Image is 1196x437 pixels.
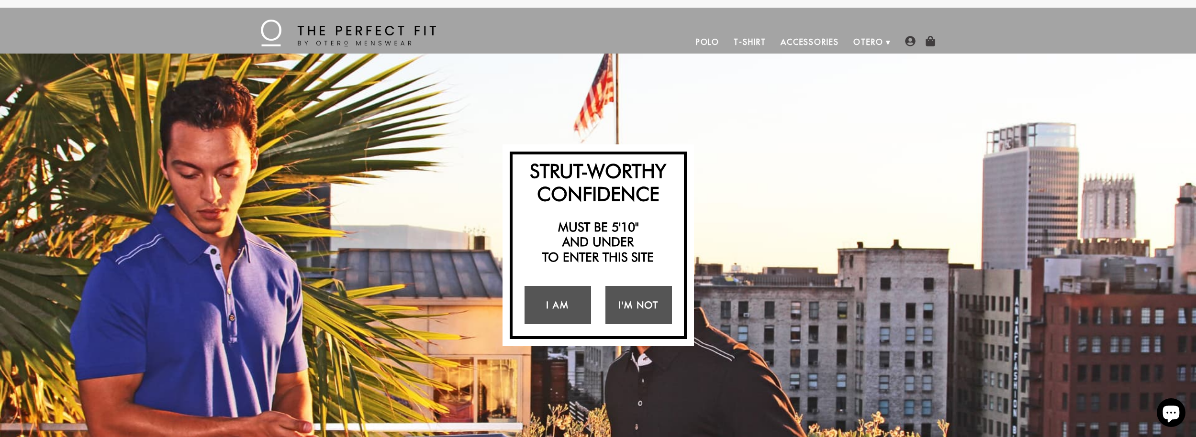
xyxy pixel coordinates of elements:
[525,286,591,324] a: I Am
[605,286,672,324] a: I'm Not
[727,31,773,54] a: T-Shirt
[773,31,846,54] a: Accessories
[517,219,679,264] h2: Must be 5'10" and under to enter this site
[1154,398,1188,429] inbox-online-store-chat: Shopify online store chat
[689,31,727,54] a: Polo
[517,159,679,205] h2: Strut-Worthy Confidence
[905,36,916,46] img: user-account-icon.png
[261,20,436,46] img: The Perfect Fit - by Otero Menswear - Logo
[846,31,891,54] a: Otero
[925,36,936,46] img: shopping-bag-icon.png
